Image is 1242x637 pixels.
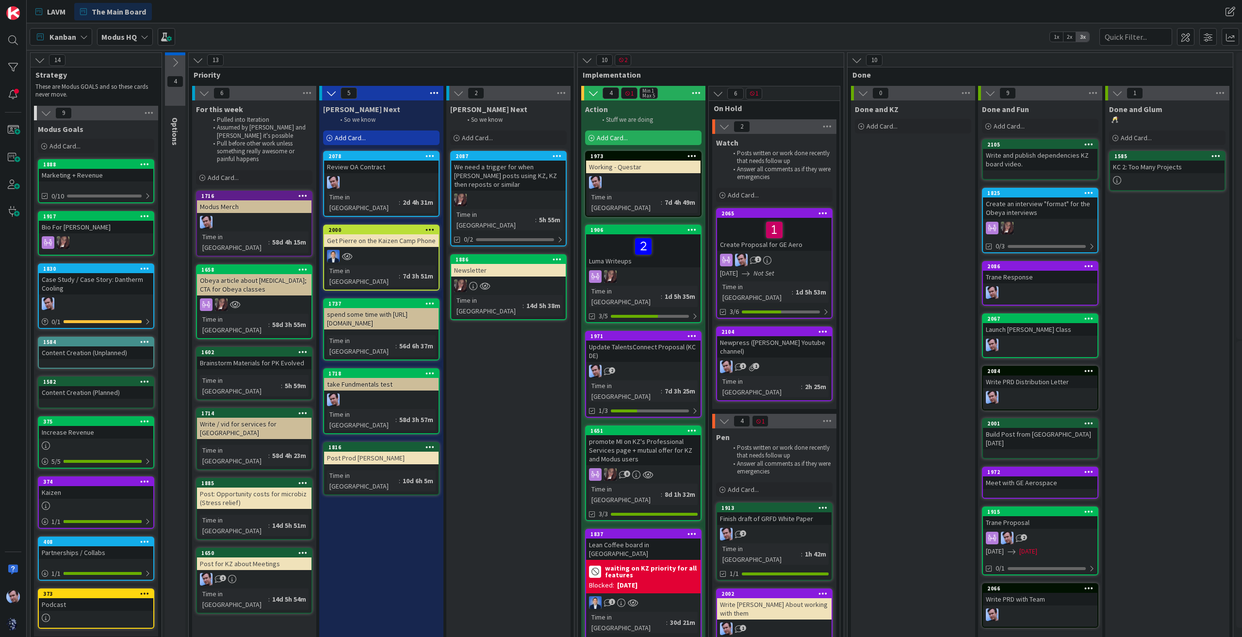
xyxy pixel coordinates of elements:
[590,227,701,233] div: 1906
[987,263,1097,270] div: 2086
[523,300,524,311] span: :
[586,226,701,267] div: 1906Luma Writeups
[1121,133,1152,142] span: Add Card...
[987,315,1097,322] div: 2067
[661,197,662,208] span: :
[586,332,701,341] div: 1971
[717,254,832,266] div: JB
[57,236,69,249] img: TD
[604,270,617,283] img: TD
[983,140,1097,149] div: 2105
[615,54,631,66] span: 2
[39,589,153,611] div: 373Podcast
[197,549,311,570] div: 1650Post for KZ about Meetings
[983,189,1097,219] div: 1825Create an interview "format" for the Obeya interviews
[586,468,701,481] div: TD
[589,365,602,377] img: JB
[983,367,1097,388] div: 2084Write PRD Distribution Letter
[852,70,1221,80] span: Done
[324,234,439,247] div: Get Pierre on the Kaizen Camp Phone
[583,70,832,80] span: Implementation
[855,104,899,114] span: Done and KZ
[39,538,153,546] div: 408
[39,236,153,249] div: TD
[39,417,153,439] div: 375Increase Revenue
[872,87,889,99] span: 0
[720,528,733,540] img: JB
[983,271,1097,283] div: Trane Response
[983,532,1097,544] div: JB
[662,197,698,208] div: 7d 4h 49m
[454,209,535,230] div: Time in [GEOGRAPHIC_DATA]
[170,117,180,146] span: Options
[535,214,537,225] span: :
[39,377,153,386] div: 1582
[983,286,1097,299] div: JB
[39,477,153,499] div: 374Kaizen
[39,297,153,310] div: JB
[213,87,230,99] span: 6
[589,286,661,307] div: Time in [GEOGRAPHIC_DATA]
[335,133,366,142] span: Add Card...
[327,250,340,262] img: DP
[586,365,701,377] div: JB
[586,226,701,234] div: 1906
[6,6,20,20] img: Visit kanbanzone.com
[456,256,566,263] div: 1886
[324,250,439,262] div: DP
[92,6,146,17] span: The Main Board
[983,507,1097,516] div: 1915
[717,336,832,358] div: Newpress ([PERSON_NAME] Youtube channel)
[983,323,1097,336] div: Launch [PERSON_NAME] Class
[35,70,149,80] span: Strategy
[201,349,311,356] div: 1602
[590,153,701,160] div: 1973
[454,295,523,316] div: Time in [GEOGRAPHIC_DATA]
[327,192,399,213] div: Time in [GEOGRAPHIC_DATA]
[39,160,153,181] div: 1888Marketing + Revenue
[586,426,701,435] div: 1651
[451,255,566,277] div: 1886Newsletter
[599,311,608,321] span: 3/5
[323,104,400,114] span: Jim Next
[39,477,153,486] div: 374
[586,341,701,362] div: Update TalentsConnect Proposal (KC DE)
[282,380,309,391] div: 5h 59m
[597,116,700,124] li: Stuff we are doing
[399,197,400,208] span: :
[983,367,1097,376] div: 2084
[730,307,739,317] span: 3/6
[38,124,83,134] span: Modus Goals
[201,266,311,273] div: 1658
[720,376,801,397] div: Time in [GEOGRAPHIC_DATA]
[197,192,311,213] div: 1716Modus Merch
[49,54,65,66] span: 14
[215,298,228,311] img: TD
[792,287,793,297] span: :
[586,161,701,173] div: Working - Questar
[609,367,615,374] span: 2
[586,234,701,267] div: Luma Writeups
[324,299,439,308] div: 1737
[324,226,439,247] div: 2000Get Pierre on the Kaizen Camp Phone
[328,370,439,377] div: 1718
[717,209,832,218] div: 2065
[983,339,1097,351] div: JB
[39,538,153,559] div: 408Partnerships / Collabs
[1099,28,1172,46] input: Quick Filter...
[983,391,1097,404] div: JB
[197,200,311,213] div: Modus Merch
[197,274,311,295] div: Obeya article about [MEDICAL_DATA]; CTA for Obeya classes
[728,485,759,494] span: Add Card...
[983,314,1097,323] div: 2067
[1111,116,1224,124] p: 🥂
[589,176,602,189] img: JB
[196,104,243,114] span: For this week
[268,319,270,330] span: :
[987,190,1097,196] div: 1825
[986,286,998,299] img: JB
[793,287,829,297] div: 1d 5h 53m
[596,54,613,66] span: 10
[51,317,61,327] span: 0 / 1
[197,357,311,369] div: Brainstorm Materials for PK Evolved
